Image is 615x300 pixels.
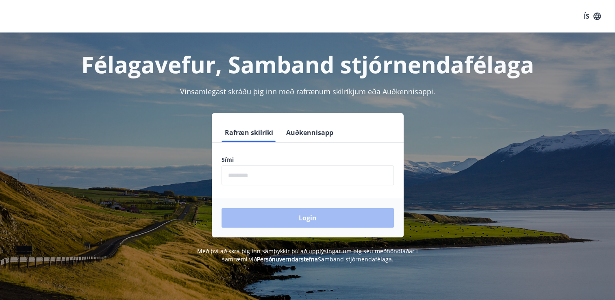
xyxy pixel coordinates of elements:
span: Með því að skrá þig inn samþykkir þú að upplýsingar um þig séu meðhöndlaðar í samræmi við Samband... [197,247,418,263]
span: Vinsamlegast skráðu þig inn með rafrænum skilríkjum eða Auðkennisappi. [180,87,435,96]
button: Rafræn skilríki [222,123,276,142]
h1: Félagavefur, Samband stjórnendafélaga [25,49,591,80]
button: Auðkennisapp [283,123,337,142]
label: Sími [222,156,394,164]
a: Persónuverndarstefna [257,255,318,263]
button: ÍS [579,9,605,24]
